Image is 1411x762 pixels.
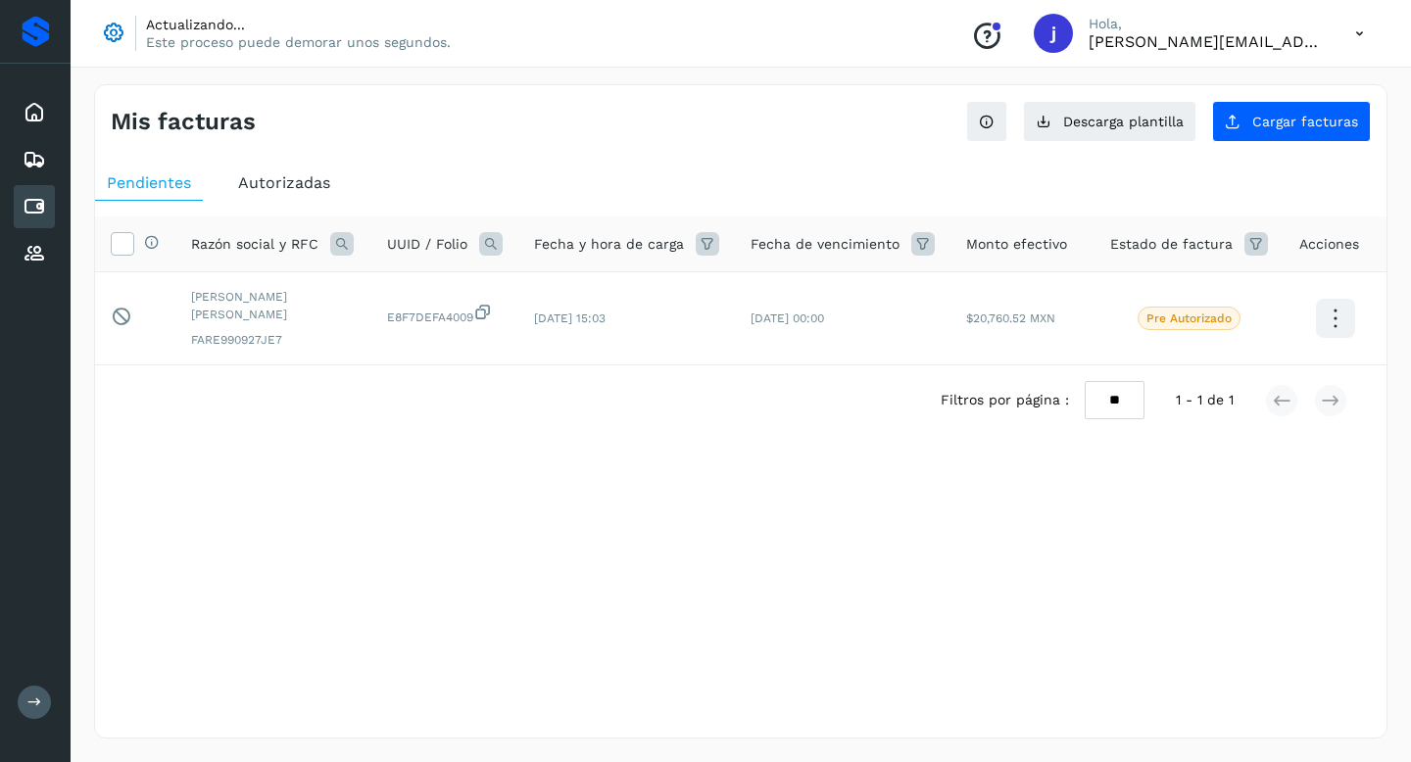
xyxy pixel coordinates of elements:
[751,311,824,325] span: [DATE] 00:00
[1252,115,1358,128] span: Cargar facturas
[1299,234,1359,255] span: Acciones
[1212,101,1371,142] button: Cargar facturas
[1110,234,1233,255] span: Estado de factura
[534,311,606,325] span: [DATE] 15:03
[1089,32,1324,51] p: jose@commerzcargo.com
[14,232,55,275] div: Proveedores
[1146,311,1232,325] p: Pre Autorizado
[146,16,451,33] p: Actualizando...
[146,33,451,51] p: Este proceso puede demorar unos segundos.
[111,108,256,136] h4: Mis facturas
[191,234,318,255] span: Razón social y RFC
[1089,16,1324,32] p: Hola,
[1176,390,1234,410] span: 1 - 1 de 1
[107,173,191,192] span: Pendientes
[191,331,356,349] span: FARE990927JE7
[14,138,55,181] div: Embarques
[966,311,1055,325] span: $20,760.52 MXN
[1063,115,1184,128] span: Descarga plantilla
[14,185,55,228] div: Cuentas por pagar
[1023,101,1196,142] button: Descarga plantilla
[14,91,55,134] div: Inicio
[941,390,1069,410] span: Filtros por página :
[387,303,503,326] span: E8F7DEFA4009
[191,288,356,323] span: [PERSON_NAME] [PERSON_NAME]
[751,234,900,255] span: Fecha de vencimiento
[534,234,684,255] span: Fecha y hora de carga
[238,173,330,192] span: Autorizadas
[387,234,467,255] span: UUID / Folio
[966,234,1067,255] span: Monto efectivo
